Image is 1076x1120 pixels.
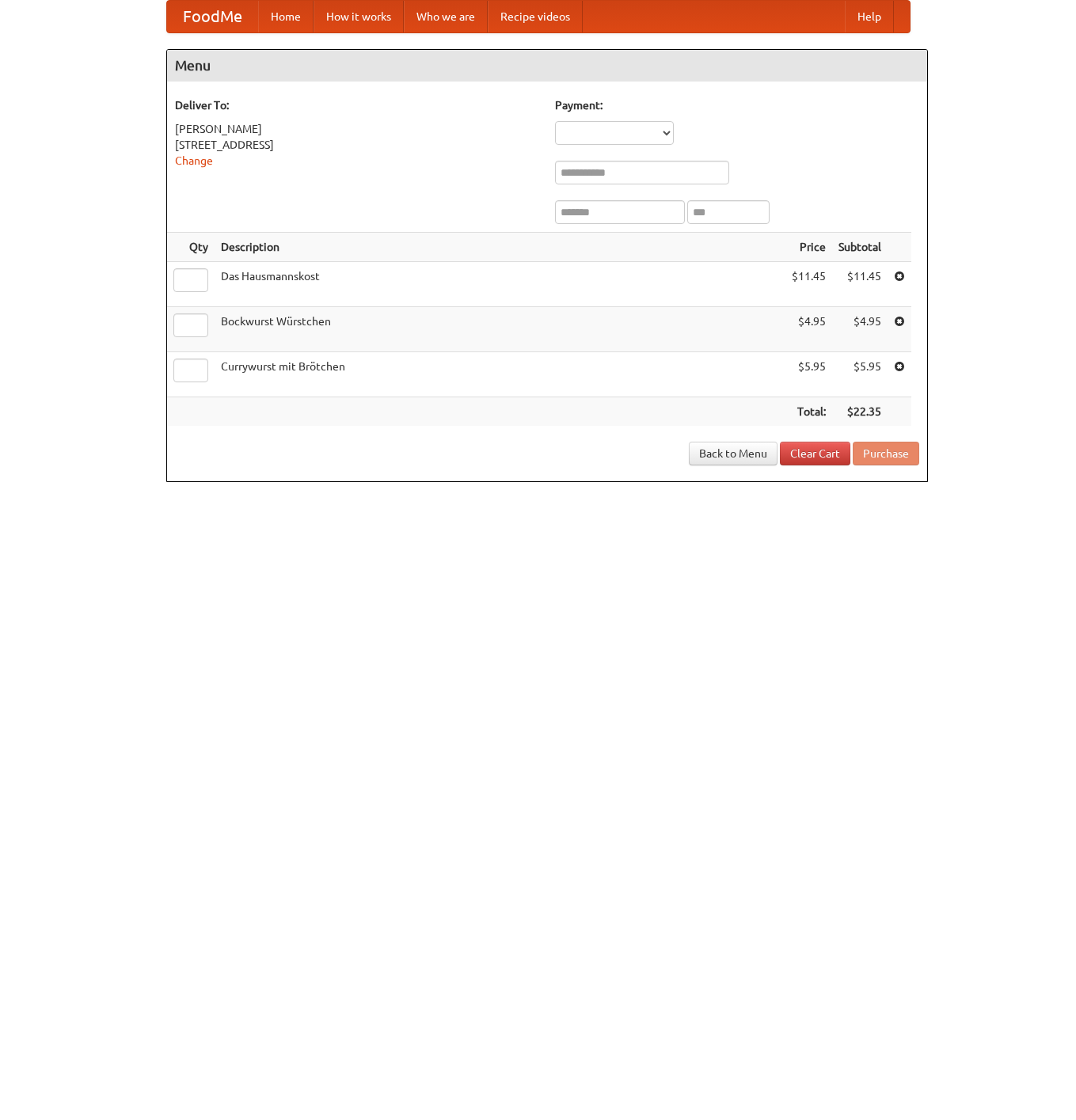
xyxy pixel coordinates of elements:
[832,262,888,307] td: $11.45
[258,1,314,32] a: Home
[785,352,832,397] td: $5.95
[175,97,539,113] h5: Deliver To:
[832,233,888,262] th: Subtotal
[175,121,539,137] div: [PERSON_NAME]
[785,307,832,352] td: $4.95
[832,307,888,352] td: $4.95
[832,397,888,427] th: $22.35
[175,154,213,167] a: Change
[689,442,778,465] a: Back to Menu
[167,1,258,32] a: FoodMe
[215,352,785,397] td: Currywurst mit Brötchen
[167,50,927,82] h4: Menu
[780,442,850,465] a: Clear Cart
[215,233,785,262] th: Description
[404,1,488,32] a: Who we are
[785,233,832,262] th: Price
[215,307,785,352] td: Bockwurst Würstchen
[175,137,539,153] div: [STREET_ADDRESS]
[832,352,888,397] td: $5.95
[488,1,583,32] a: Recipe videos
[167,233,215,262] th: Qty
[785,262,832,307] td: $11.45
[555,97,919,113] h5: Payment:
[785,397,832,427] th: Total:
[215,262,785,307] td: Das Hausmannskost
[853,442,919,465] button: Purchase
[314,1,404,32] a: How it works
[845,1,894,32] a: Help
